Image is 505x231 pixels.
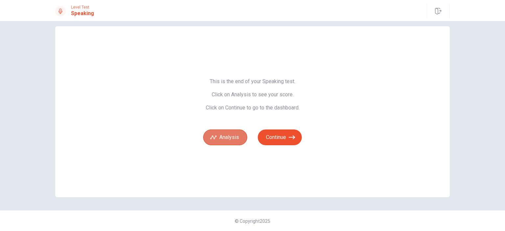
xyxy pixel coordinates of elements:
[203,129,247,145] button: Analysis
[71,10,94,17] h1: Speaking
[258,129,302,145] button: Continue
[203,78,302,111] span: This is the end of your Speaking test. Click on Analysis to see your score. Click on Continue to ...
[235,219,270,224] span: © Copyright 2025
[71,5,94,10] span: Level Test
